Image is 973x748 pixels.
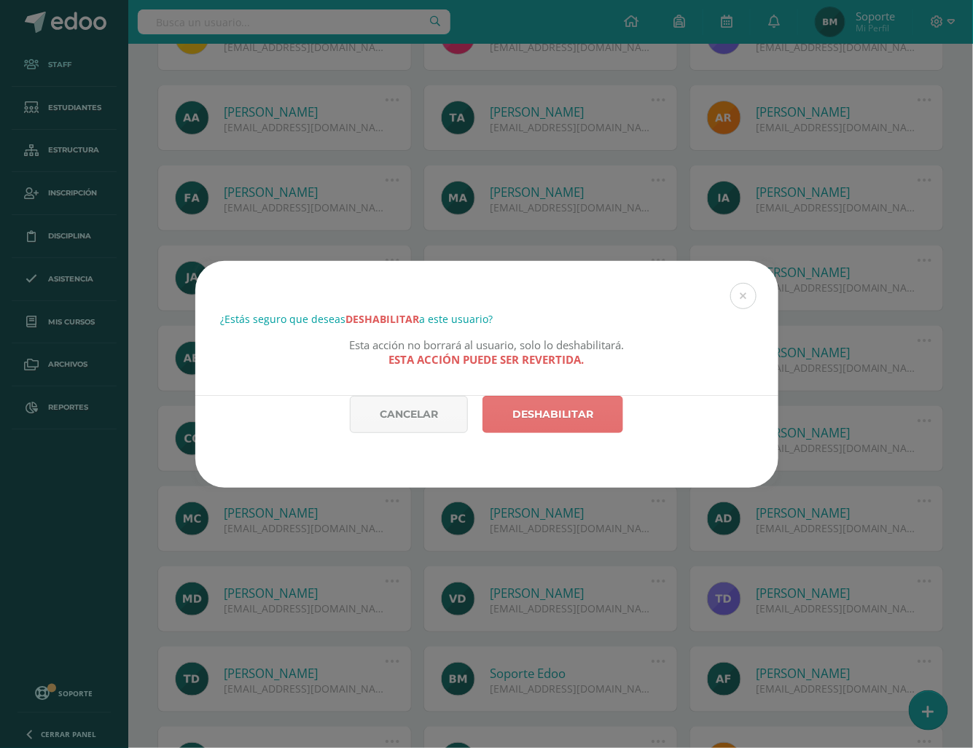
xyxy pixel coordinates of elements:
strong: deshabilitar [346,312,420,326]
strong: Esta acción puede ser revertida. [389,352,585,367]
a: Deshabilitar [482,396,623,433]
button: Close (Esc) [730,283,757,309]
div: Esta acción no borrará al usuario, solo lo deshabilitará. [325,338,648,367]
a: Cancelar [350,396,468,433]
h4: ¿Estás seguro que deseas a este usuario? [221,312,753,326]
